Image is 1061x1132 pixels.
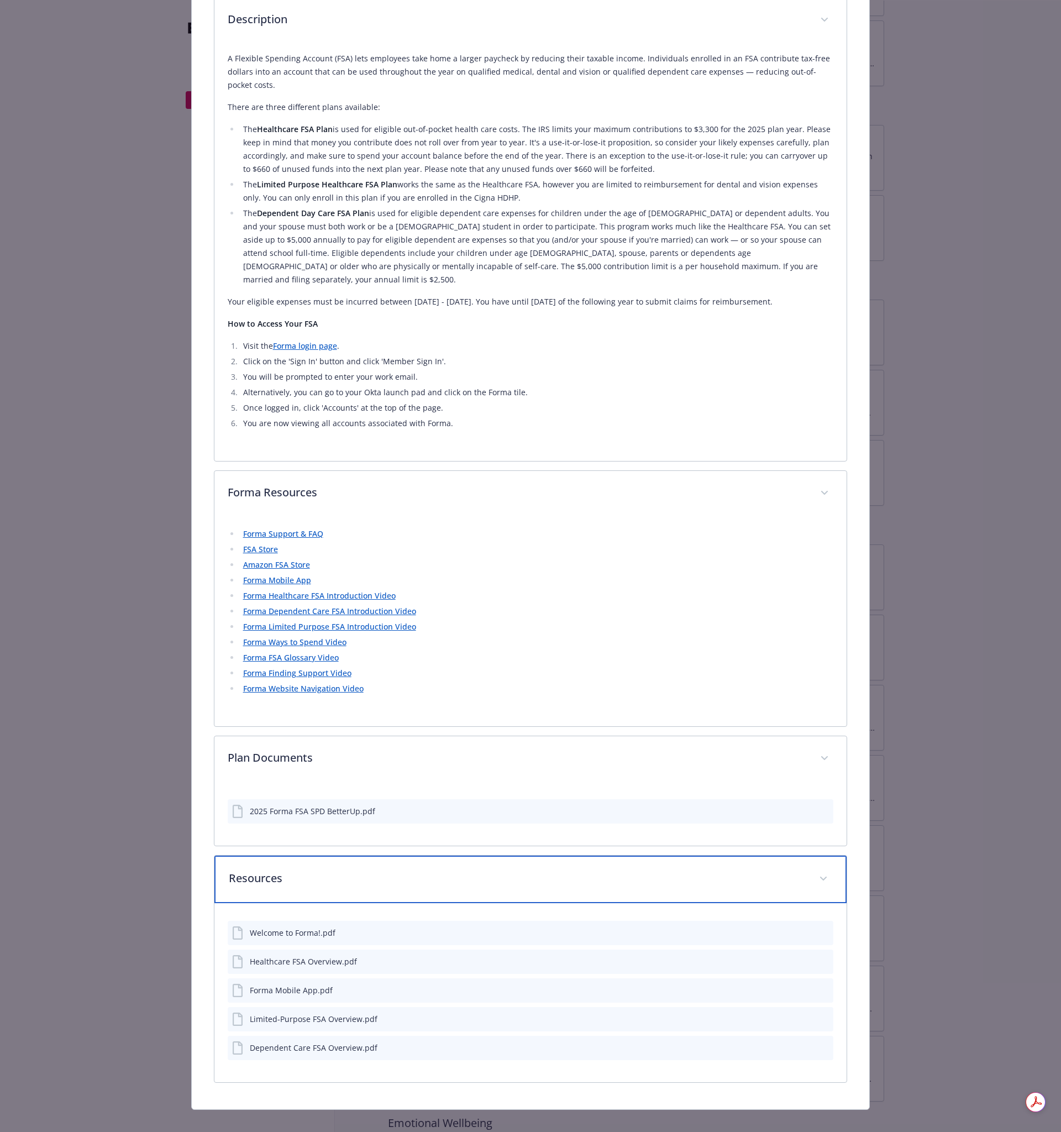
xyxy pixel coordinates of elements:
li: You will be prompted to enter your work email. [240,370,834,384]
a: Forma Healthcare FSA Introduction Video [243,590,396,601]
div: Plan Documents [214,782,847,846]
div: Forma Resources [214,516,847,726]
button: download file [801,927,810,939]
a: Forma FSA Glossary Video [243,652,339,663]
a: FSA Store [243,544,278,554]
div: Plan Documents [214,736,847,782]
li: The is used for eligible out-of-pocket health care costs. The IRS limits your maximum contributio... [240,123,834,176]
li: The works the same as the Healthcare FSA, however you are limited to reimbursement for dental and... [240,178,834,205]
div: Description [214,43,847,461]
strong: Dependent Day Care FSA Plan [257,208,369,218]
button: preview file [819,1042,829,1054]
li: Visit the . [240,339,834,353]
button: download file [801,984,810,996]
button: preview file [819,956,829,967]
p: Your eligible expenses must be incurred between [DATE] - [DATE]. You have until [DATE] of the fol... [228,295,834,308]
button: download file [801,1042,810,1054]
li: Click on the 'Sign In' button and click 'Member Sign In'. [240,355,834,368]
div: Forma Mobile App.pdf [250,984,333,996]
a: Forma login page [273,340,337,351]
li: The is used for eligible dependent care expenses for children under the age of [DEMOGRAPHIC_DATA]... [240,207,834,286]
button: preview file [819,984,829,996]
button: preview file [819,927,829,939]
p: Plan Documents [228,750,807,766]
p: Forma Resources [228,484,807,501]
button: download file [801,805,810,817]
div: Dependent Care FSA Overview.pdf [250,1042,377,1054]
li: Alternatively, you can go to your Okta launch pad and click on the Forma tile. [240,386,834,399]
p: A Flexible Spending Account (FSA) lets employees take home a larger paycheck by reducing their ta... [228,52,834,92]
a: Forma Finding Support Video [243,668,351,678]
a: Forma Ways to Spend Video [243,637,346,647]
li: Once logged in, click 'Accounts' at the top of the page. [240,401,834,415]
strong: How to Access Your FSA [228,318,318,329]
button: preview file [819,1013,829,1025]
a: Forma Support & FAQ [243,528,323,539]
div: Resources [214,856,847,903]
button: preview file [819,805,829,817]
strong: Healthcare FSA Plan [257,124,333,134]
div: Resources [214,903,847,1082]
div: Healthcare FSA Overview.pdf [250,956,357,967]
button: download file [801,956,810,967]
a: Amazon FSA Store [243,559,310,570]
div: Limited-Purpose FSA Overview.pdf [250,1013,377,1025]
p: Resources [229,870,806,887]
p: Description [228,11,807,28]
li: You are now viewing all accounts associated with Forma. [240,417,834,430]
div: 2025 Forma FSA SPD BetterUp.pdf [250,805,375,817]
a: Forma Website Navigation Video [243,683,364,694]
div: Forma Resources [214,471,847,516]
a: Forma Limited Purpose FSA Introduction Video [243,621,416,632]
button: download file [801,1013,810,1025]
p: There are three different plans available: [228,101,834,114]
strong: Limited Purpose Healthcare FSA Plan [257,179,397,190]
a: Forma Mobile App [243,575,311,585]
a: Forma Dependent Care FSA Introduction Video [243,606,416,616]
div: Welcome to Forma!.pdf [250,927,335,939]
